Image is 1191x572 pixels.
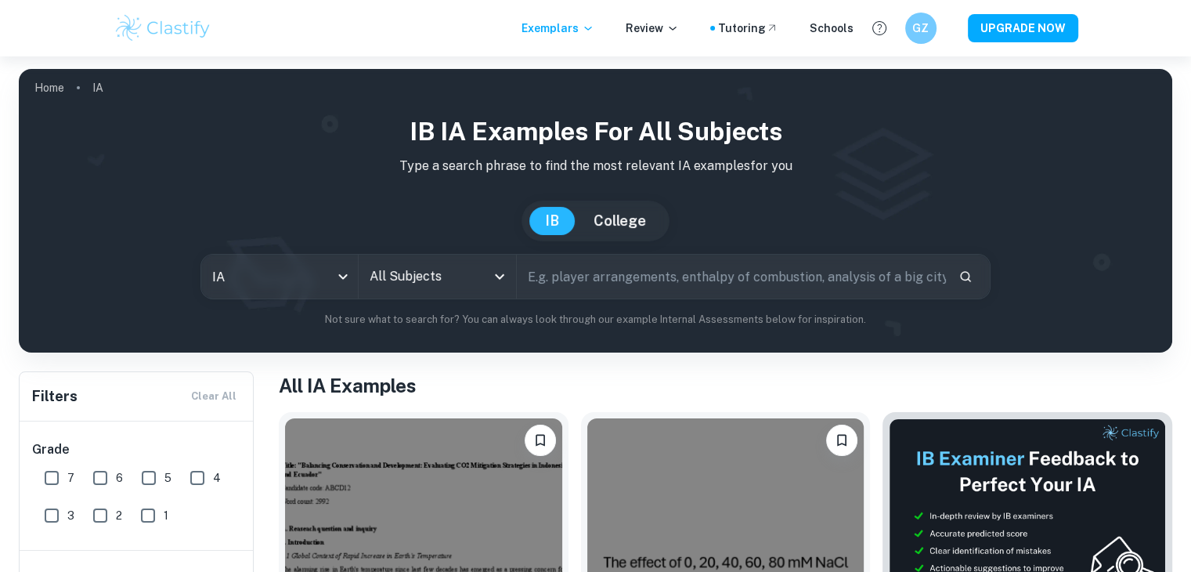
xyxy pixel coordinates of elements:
[826,425,857,456] button: Bookmark
[92,79,103,96] p: IA
[19,69,1172,353] img: profile cover
[718,20,778,37] a: Tutoring
[213,469,221,487] span: 4
[517,255,946,299] input: E.g. player arrangements, enthalpy of combustion, analysis of a big city...
[67,507,74,524] span: 3
[279,371,1172,400] h1: All IA Examples
[116,507,122,524] span: 2
[968,14,1078,42] button: UPGRADE NOW
[525,425,556,456] button: Bookmark
[67,469,74,487] span: 7
[31,312,1160,328] p: Not sure what to search for? You can always look through our example Internal Assessments below f...
[201,255,358,299] div: IA
[529,207,575,235] button: IB
[810,20,854,37] a: Schools
[164,469,171,487] span: 5
[31,157,1160,176] p: Type a search phrase to find the most relevant IA examples for you
[626,20,679,37] p: Review
[911,20,929,37] h6: GZ
[489,266,511,288] button: Open
[905,13,937,44] button: GZ
[578,207,662,235] button: College
[114,13,213,44] img: Clastify logo
[164,507,168,524] span: 1
[116,469,123,487] span: 6
[522,20,594,37] p: Exemplars
[34,77,64,99] a: Home
[866,15,893,42] button: Help and Feedback
[31,113,1160,150] h1: IB IA examples for all subjects
[32,386,78,407] h6: Filters
[32,440,242,459] h6: Grade
[952,263,979,290] button: Search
